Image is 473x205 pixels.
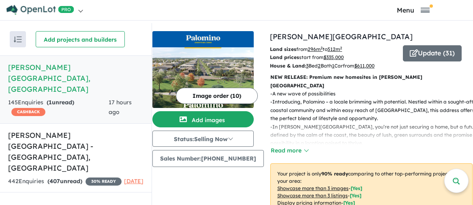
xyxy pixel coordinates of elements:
[270,46,296,52] b: Land sizes
[321,171,348,177] b: 90 % ready
[176,88,258,104] button: Image order (10)
[152,47,254,108] img: Palomino - Armstrong Creek
[36,31,125,47] button: Add projects and builders
[351,185,362,191] span: [ Yes ]
[403,45,462,61] button: Update (31)
[47,99,74,106] strong: ( unread)
[340,46,342,50] sup: 2
[6,5,74,15] img: Openlot PRO Logo White
[47,178,82,185] strong: ( unread)
[321,46,323,50] sup: 2
[8,130,143,173] h5: [PERSON_NAME][GEOGRAPHIC_DATA] - [GEOGRAPHIC_DATA] , [GEOGRAPHIC_DATA]
[354,63,375,69] u: $ 611,000
[124,178,143,185] span: [DATE]
[332,63,334,69] u: 1
[277,185,349,191] u: Showcase more than 3 images
[109,99,132,116] span: 17 hours ago
[323,54,344,60] u: $ 335,000
[270,73,473,90] p: NEW RELEASE: Premium new homesites in [PERSON_NAME][GEOGRAPHIC_DATA]
[270,32,413,41] a: [PERSON_NAME][GEOGRAPHIC_DATA]
[277,192,348,199] u: Showcase more than 3 listings
[270,63,306,69] b: House & Land:
[8,98,109,117] div: 145 Enquir ies
[270,54,299,60] b: Land prices
[356,6,471,14] button: Toggle navigation
[14,36,22,42] img: sort.svg
[49,99,52,106] span: 1
[350,192,362,199] span: [ Yes ]
[8,177,122,186] div: 442 Enquir ies
[156,34,250,44] img: Palomino - Armstrong Creek Logo
[327,46,342,52] u: 512 m
[323,46,342,52] span: to
[318,63,321,69] u: 2
[270,53,397,61] p: start from
[270,146,308,155] button: Read more
[152,111,254,127] button: Add images
[86,178,122,186] span: 30 % READY
[152,150,264,167] button: Sales Number:[PHONE_NUMBER]
[270,62,397,70] p: Bed Bath Car from
[270,45,397,53] p: from
[306,63,308,69] u: 3
[308,46,323,52] u: 296 m
[11,108,45,116] span: CASHBACK
[152,31,254,108] a: Palomino - Armstrong Creek LogoPalomino - Armstrong Creek
[152,131,254,147] button: Status:Selling Now
[49,178,60,185] span: 407
[8,62,143,95] h5: [PERSON_NAME][GEOGRAPHIC_DATA] , [GEOGRAPHIC_DATA]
